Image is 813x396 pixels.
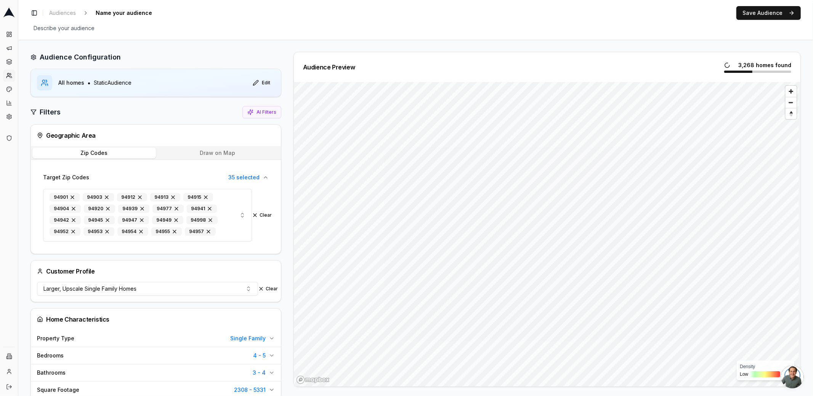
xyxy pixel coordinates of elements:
button: Bathrooms3 - 4 [31,364,281,381]
span: 3,268 [736,61,754,69]
div: 94955 [151,227,182,236]
a: Mapbox homepage [296,375,330,384]
span: 4 - 5 [253,352,266,359]
span: All homes [58,79,84,87]
h2: Filters [40,107,61,118]
button: Clear [252,212,272,218]
div: 94912 [117,193,147,201]
button: Zoom in [786,86,797,97]
span: Property Type [37,335,74,342]
a: Audiences [46,8,79,18]
div: Home Characteristics [37,315,275,324]
button: Edit [248,77,275,89]
button: Reset bearing to north [786,108,797,119]
button: Zip Codes [32,148,156,158]
span: Single Family [230,335,266,342]
div: 94952 [50,227,80,236]
span: Larger, Upscale Single Family Homes [43,285,136,293]
span: 3 - 4 [253,369,266,377]
span: Describe your audience [30,23,98,34]
div: 94945 [84,216,115,224]
span: homes found [756,61,791,69]
canvas: Map [294,82,799,392]
h2: Audience Configuration [40,52,121,63]
div: Audience Preview [303,64,355,70]
button: Clear [258,286,278,292]
div: 94942 [50,216,81,224]
nav: breadcrumb [46,8,167,18]
div: 94998 [186,216,218,224]
div: Geographic Area [37,131,275,140]
div: 94904 [50,204,81,213]
div: Density [740,364,791,370]
div: 94953 [83,227,114,236]
span: AI Filters [257,109,276,115]
span: Reset bearing to north [784,109,797,118]
div: 94941 [187,204,217,213]
button: Target Zip Codes35 selected [37,169,275,186]
button: Bedrooms4 - 5 [31,347,281,364]
button: Draw on Map [156,148,279,158]
div: Target Zip Codes35 selected [37,186,275,248]
div: Open chat [781,365,804,388]
button: Zoom out [786,97,797,108]
span: Bathrooms [37,369,66,377]
span: Name your audience [93,8,155,18]
button: Save Audience [736,6,801,20]
span: Target Zip Codes [43,174,89,181]
div: 94947 [118,216,149,224]
button: AI Filters [242,106,281,118]
div: 94949 [152,216,183,224]
button: Property TypeSingle Family [31,330,281,347]
span: 35 selected [228,174,260,181]
div: 94913 [150,193,180,201]
span: 2308 - 5331 [234,386,266,394]
div: Customer Profile [37,267,95,276]
span: Low [740,371,748,377]
button: Log out [3,381,15,393]
div: 94939 [118,204,149,213]
div: 94901 [50,193,80,201]
span: • [87,78,91,87]
div: 94920 [84,204,115,213]
span: Audiences [49,9,76,17]
span: Static Audience [94,79,131,87]
div: 94915 [183,193,213,201]
div: 94977 [152,204,184,213]
span: Bedrooms [37,352,64,359]
span: Square Footage [37,386,79,394]
div: 94957 [185,227,216,236]
div: 94903 [83,193,114,201]
div: 94954 [117,227,148,236]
